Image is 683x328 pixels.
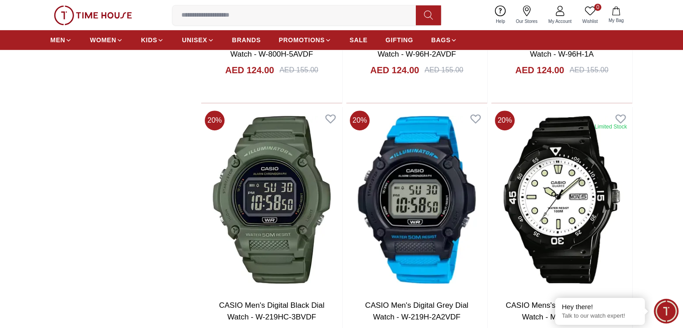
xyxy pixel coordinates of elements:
[182,35,207,44] span: UNISEX
[605,17,627,24] span: My Bag
[569,65,608,75] div: AED 155.00
[141,35,157,44] span: KIDS
[594,4,601,11] span: 0
[490,4,511,27] a: Help
[54,5,132,25] img: ...
[562,302,638,311] div: Hey there!
[511,4,543,27] a: Our Stores
[431,32,457,48] a: BAGS
[219,301,325,321] a: CASIO Men's Digital Black Dial Watch - W-219HC-3BVDF
[232,32,261,48] a: BRANDS
[365,301,468,321] a: CASIO Men's Digital Grey Dial Watch - W-219H-2A2VDF
[512,18,541,25] span: Our Stores
[182,32,214,48] a: UNISEX
[90,32,123,48] a: WOMEN
[201,107,342,293] img: CASIO Men's Digital Black Dial Watch - W-219HC-3BVDF
[279,35,325,44] span: PROMOTIONS
[579,18,601,25] span: Wishlist
[370,64,419,76] h4: AED 124.00
[424,65,463,75] div: AED 155.00
[495,111,515,130] span: 20 %
[141,32,164,48] a: KIDS
[492,18,509,25] span: Help
[385,35,413,44] span: GIFTING
[491,107,632,293] img: CASIO Mens's Analog White Dial Watch - MRW-200H-7E
[279,32,332,48] a: PROMOTIONS
[232,35,261,44] span: BRANDS
[50,35,65,44] span: MEN
[506,301,618,321] a: CASIO Mens's Analog White Dial Watch - MRW-200H-7E
[515,64,564,76] h4: AED 124.00
[90,35,116,44] span: WOMEN
[349,35,367,44] span: SALE
[603,4,629,26] button: My Bag
[595,123,627,130] div: Limited Stock
[431,35,450,44] span: BAGS
[350,111,370,130] span: 20 %
[50,32,72,48] a: MEN
[346,107,487,293] img: CASIO Men's Digital Grey Dial Watch - W-219H-2A2VDF
[545,18,575,25] span: My Account
[562,312,638,320] p: Talk to our watch expert!
[385,32,413,48] a: GIFTING
[577,4,603,27] a: 0Wishlist
[654,299,679,324] div: Chat Widget
[279,65,318,75] div: AED 155.00
[205,111,225,130] span: 20 %
[349,32,367,48] a: SALE
[225,64,274,76] h4: AED 124.00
